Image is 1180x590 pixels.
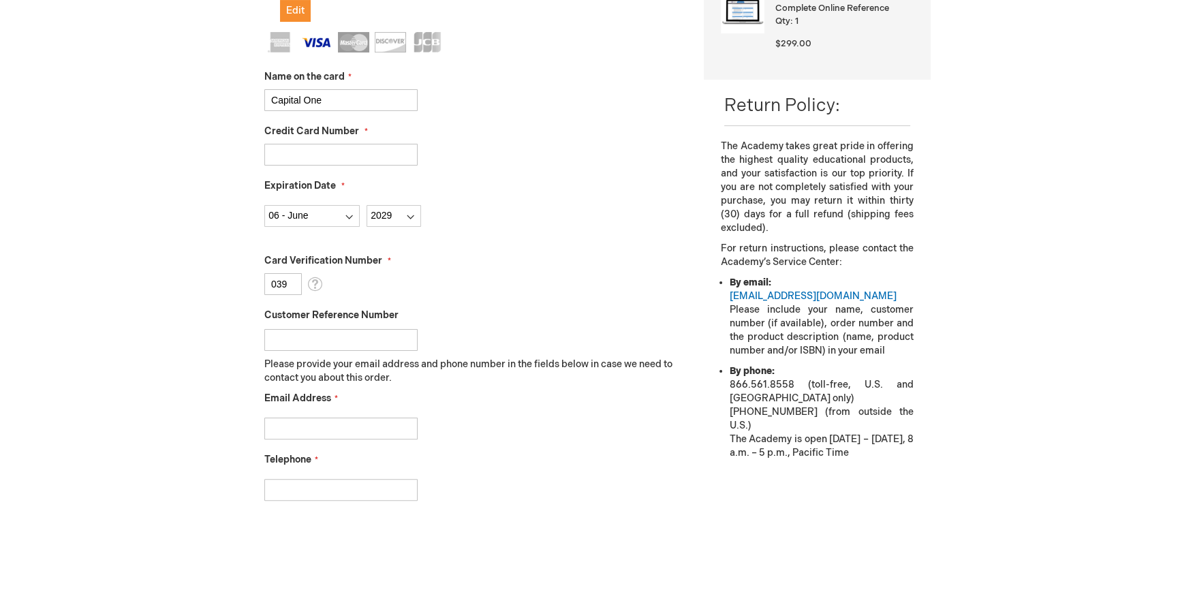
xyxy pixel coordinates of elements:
input: Card Verification Number [264,273,302,295]
iframe: reCAPTCHA [249,523,456,576]
li: 866.561.8558 (toll-free, U.S. and [GEOGRAPHIC_DATA] only) [PHONE_NUMBER] (from outside the U.S.) ... [730,364,914,460]
img: American Express [264,32,296,52]
span: Telephone [264,454,311,465]
a: [EMAIL_ADDRESS][DOMAIN_NAME] [730,290,897,302]
span: Qty [775,16,790,27]
span: 1 [795,16,798,27]
span: Name on the card [264,71,345,82]
img: JCB [412,32,443,52]
strong: By email: [730,277,771,288]
img: MasterCard [338,32,369,52]
p: The Academy takes great pride in offering the highest quality educational products, and your sati... [721,140,914,235]
p: For return instructions, please contact the Academy’s Service Center: [721,242,914,269]
span: Card Verification Number [264,255,382,266]
span: Email Address [264,392,331,404]
span: Return Policy: [724,95,840,117]
span: $299.00 [775,38,811,49]
strong: By phone: [730,365,775,377]
li: Please include your name, customer number (if available), order number and the product descriptio... [730,276,914,358]
input: Credit Card Number [264,144,418,166]
span: Credit Card Number [264,125,359,137]
p: Please provide your email address and phone number in the fields below in case we need to contact... [264,358,683,385]
span: Expiration Date [264,180,336,191]
img: Visa [301,32,332,52]
img: Discover [375,32,406,52]
span: Edit [286,5,305,16]
span: Customer Reference Number [264,309,399,321]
